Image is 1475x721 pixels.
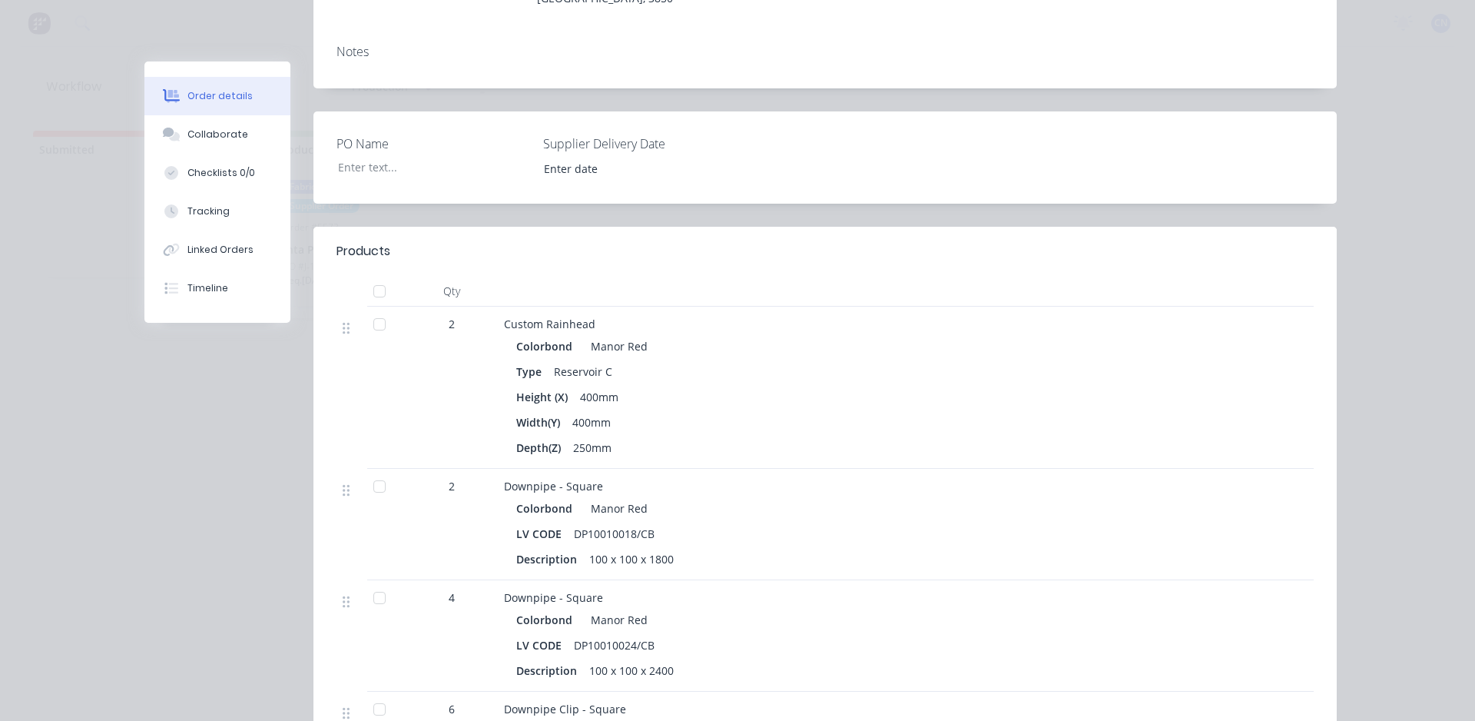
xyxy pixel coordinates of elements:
div: Width(Y) [516,411,566,434]
div: 250mm [567,437,618,459]
div: Colorbond [516,609,578,631]
div: 400mm [574,386,625,408]
div: Timeline [187,281,228,295]
div: Colorbond [516,497,578,520]
span: 6 [449,701,455,717]
div: Products [336,242,390,261]
button: Tracking [144,192,290,231]
div: Manor Red [585,609,648,631]
span: 4 [449,590,455,606]
div: 100 x 100 x 1800 [583,548,680,570]
div: Notes [336,45,1314,59]
div: LV CODE [516,523,568,545]
input: Enter date [533,157,724,180]
div: 400mm [566,411,617,434]
div: Type [516,360,548,383]
button: Collaborate [144,115,290,154]
div: Order details [187,89,253,103]
div: Tracking [187,204,230,218]
button: Linked Orders [144,231,290,269]
button: Checklists 0/0 [144,154,290,192]
div: DP10010024/CB [568,634,661,656]
div: Colorbond [516,335,578,357]
div: Description [516,660,583,682]
label: PO Name [336,135,529,153]
span: 2 [449,316,455,332]
div: Height (X) [516,386,574,408]
div: Manor Red [585,497,648,520]
div: Manor Red [585,335,648,357]
div: Description [516,548,583,570]
div: Checklists 0/0 [187,166,255,180]
span: Downpipe Clip - Square [504,702,626,716]
span: Downpipe - Square [504,479,603,493]
div: DP10010018/CB [568,523,661,545]
button: Order details [144,77,290,115]
div: Linked Orders [187,243,254,257]
div: 100 x 100 x 2400 [583,660,680,682]
div: Collaborate [187,128,248,141]
div: Qty [406,276,498,307]
span: Downpipe - Square [504,590,603,605]
span: Custom Rainhead [504,317,595,331]
div: Depth(Z) [516,437,567,459]
label: Supplier Delivery Date [543,135,735,153]
div: Reservoir C [548,360,618,383]
div: LV CODE [516,634,568,656]
span: 2 [449,478,455,494]
button: Timeline [144,269,290,307]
